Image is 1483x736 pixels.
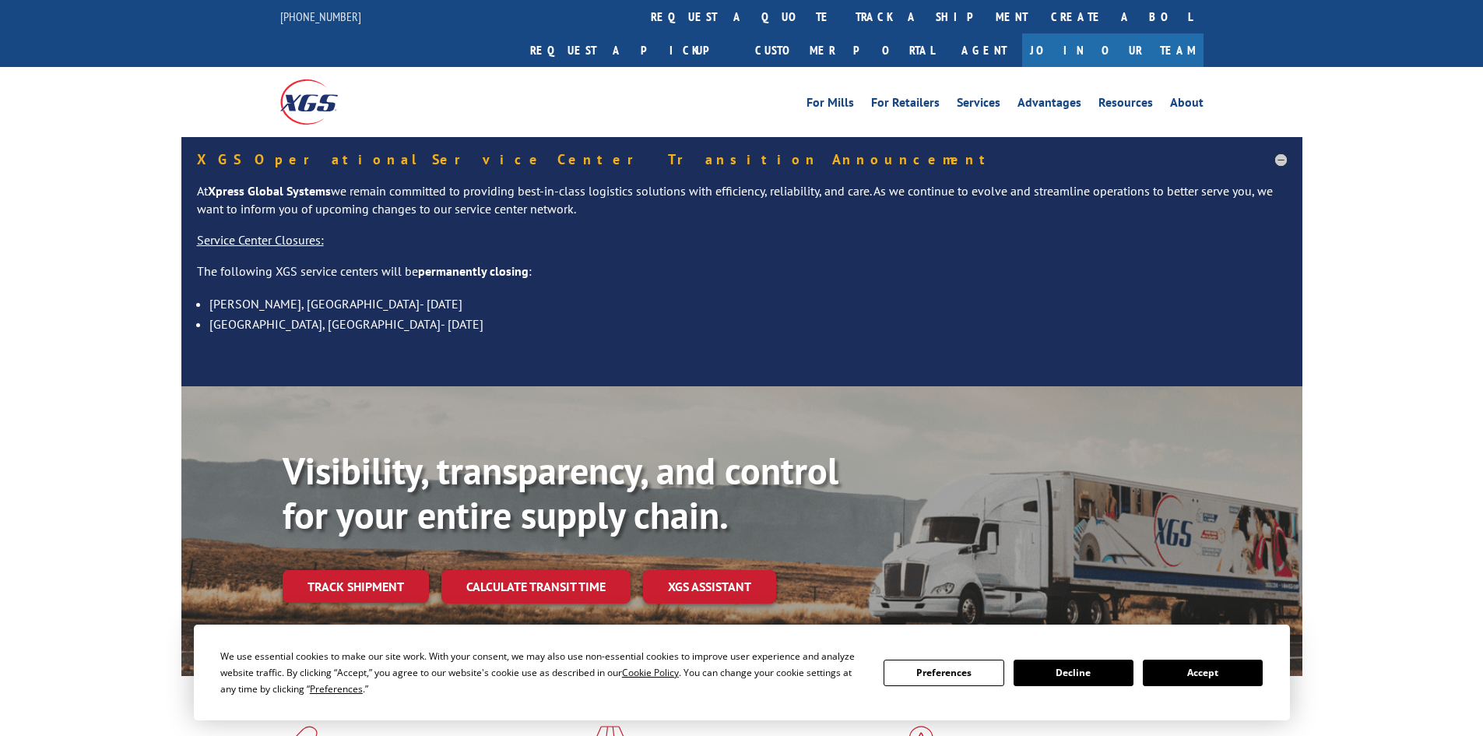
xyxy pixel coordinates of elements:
li: [GEOGRAPHIC_DATA], [GEOGRAPHIC_DATA]- [DATE] [209,314,1287,334]
span: Preferences [310,682,363,696]
u: Service Center Closures: [197,232,324,248]
a: [PHONE_NUMBER] [280,9,361,24]
p: The following XGS service centers will be : [197,262,1287,294]
a: Resources [1098,97,1153,114]
button: Decline [1014,660,1133,686]
a: Join Our Team [1022,33,1204,67]
a: Advantages [1017,97,1081,114]
b: Visibility, transparency, and control for your entire supply chain. [283,446,838,540]
button: Preferences [884,660,1003,686]
button: Accept [1143,660,1263,686]
strong: permanently closing [418,263,529,279]
li: [PERSON_NAME], [GEOGRAPHIC_DATA]- [DATE] [209,294,1287,314]
div: Cookie Consent Prompt [194,625,1290,720]
a: Customer Portal [743,33,946,67]
a: For Retailers [871,97,940,114]
h5: XGS Operational Service Center Transition Announcement [197,153,1287,167]
strong: Xpress Global Systems [208,183,331,199]
a: Track shipment [283,570,429,603]
p: At we remain committed to providing best-in-class logistics solutions with efficiency, reliabilit... [197,182,1287,232]
a: Request a pickup [518,33,743,67]
a: XGS ASSISTANT [643,570,776,604]
a: For Mills [807,97,854,114]
a: Calculate transit time [441,570,631,604]
div: We use essential cookies to make our site work. With your consent, we may also use non-essential ... [220,648,865,697]
a: Services [957,97,1000,114]
a: About [1170,97,1204,114]
a: Agent [946,33,1022,67]
span: Cookie Policy [622,666,679,679]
